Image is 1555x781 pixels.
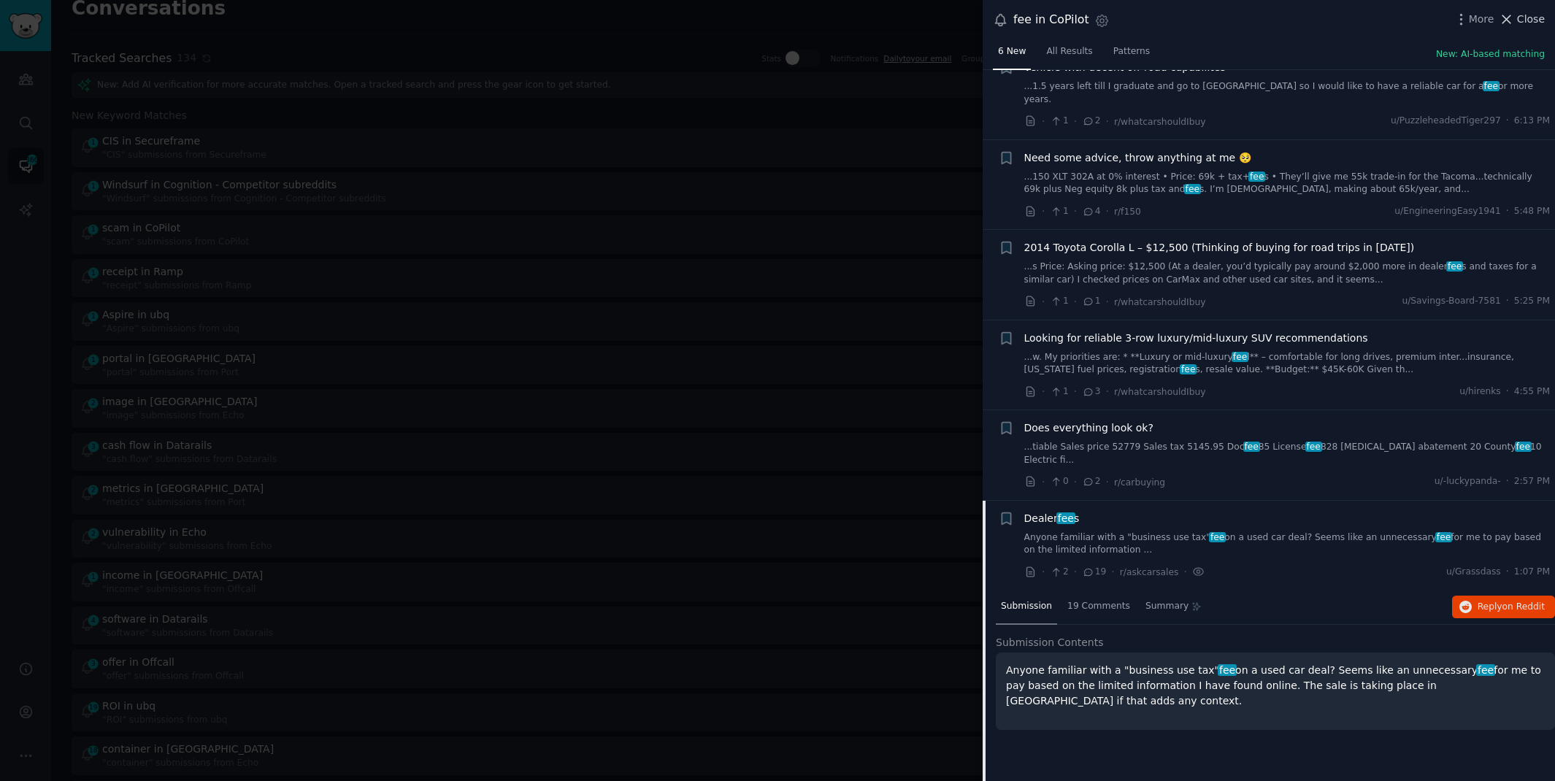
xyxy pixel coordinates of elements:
span: · [1106,204,1109,219]
p: Anyone familiar with a "business use tax" on a used car deal? Seems like an unnecessary for me to... [1006,663,1545,709]
span: r/whatcarshouldIbuy [1114,387,1206,397]
span: 1:07 PM [1514,566,1550,579]
span: Reply [1478,601,1545,614]
a: All Results [1041,40,1097,70]
span: fee [1446,261,1463,272]
span: 2 [1082,475,1100,488]
span: · [1183,564,1186,580]
span: u/-luckypanda- [1435,475,1501,488]
span: · [1074,114,1077,129]
span: 6:13 PM [1514,115,1550,128]
span: · [1506,475,1509,488]
span: fee [1435,532,1452,542]
span: r/whatcarshouldIbuy [1114,117,1206,127]
span: · [1506,385,1509,399]
a: Need some advice, throw anything at me 🥺 [1024,150,1251,166]
span: r/askcarsales [1120,567,1179,577]
span: fee [1056,512,1075,524]
span: Submission [1001,600,1052,613]
a: ...s Price: Asking price: $12,500 (At a dealer, you’d typically pay around $2,000 more in dealerf... [1024,261,1551,286]
a: ...150 XLT 302A at 0% interest • Price: 69k + tax+fees • They’ll give me 55k trade-in for the Tac... [1024,171,1551,196]
span: · [1106,114,1109,129]
span: fee [1305,442,1322,452]
a: Does everything look ok? [1024,420,1153,436]
span: · [1506,566,1509,579]
span: 1 [1050,205,1068,218]
span: u/Savings-Board-7581 [1402,295,1500,308]
span: · [1074,564,1077,580]
span: · [1042,564,1045,580]
span: Summary [1145,600,1189,613]
span: · [1042,384,1045,399]
span: · [1074,474,1077,490]
span: · [1074,204,1077,219]
span: 4:55 PM [1514,385,1550,399]
div: fee in CoPilot [1013,11,1089,29]
span: · [1506,115,1509,128]
span: Patterns [1113,45,1150,58]
a: ...tiable Sales price 52779 Sales tax 5145.95 Docfee85 Licensefee828 [MEDICAL_DATA] abatement 20 ... [1024,441,1551,466]
span: fee [1218,664,1237,676]
span: More [1469,12,1494,27]
span: u/Grassdass [1446,566,1501,579]
button: More [1454,12,1494,27]
span: 2:57 PM [1514,475,1550,488]
span: fee [1476,664,1495,676]
span: 1 [1050,385,1068,399]
span: 5:48 PM [1514,205,1550,218]
span: fee [1209,532,1226,542]
button: Replyon Reddit [1452,596,1555,619]
span: · [1042,294,1045,309]
a: 2014 Toyota Corolla L – $12,500 (Thinking of buying for road trips in [DATE]) [1024,240,1415,255]
span: 6 New [998,45,1026,58]
a: Dealerfees [1024,511,1080,526]
button: Close [1499,12,1545,27]
a: Patterns [1108,40,1155,70]
span: fee [1483,81,1500,91]
span: r/carbuying [1114,477,1165,488]
span: 2 [1050,566,1068,579]
span: All Results [1046,45,1092,58]
a: ...1.5 years left till I graduate and go to [GEOGRAPHIC_DATA] so I would like to have a reliable ... [1024,80,1551,106]
span: 19 Comments [1067,600,1130,613]
span: · [1074,294,1077,309]
span: · [1506,295,1509,308]
span: fee [1232,352,1248,362]
span: fee [1180,364,1197,374]
span: · [1106,474,1109,490]
span: · [1106,384,1109,399]
span: u/PuzzleheadedTiger297 [1391,115,1501,128]
span: Submission Contents [996,635,1104,650]
span: 2 [1082,115,1100,128]
span: 1 [1050,115,1068,128]
span: fee [1184,184,1201,194]
span: fee [1515,442,1532,452]
span: · [1074,384,1077,399]
a: 6 New [993,40,1031,70]
span: u/hirenks [1459,385,1501,399]
span: · [1042,204,1045,219]
span: 1 [1050,295,1068,308]
span: · [1042,114,1045,129]
span: · [1106,294,1109,309]
span: fee [1243,442,1260,452]
span: Close [1517,12,1545,27]
span: r/whatcarshouldIbuy [1114,297,1206,307]
span: fee [1248,172,1265,182]
a: ...w. My priorities are: * **Luxury or mid-luxuryfeel** – comfortable for long drives, premium in... [1024,351,1551,377]
a: Looking for reliable 3-row luxury/mid-luxury SUV recommendations [1024,331,1368,346]
span: 0 [1050,475,1068,488]
span: 5:25 PM [1514,295,1550,308]
span: 3 [1082,385,1100,399]
span: 19 [1082,566,1106,579]
a: Anyone familiar with a "business use tax"feeon a used car deal? Seems like an unnecessaryfeefor m... [1024,531,1551,557]
span: u/EngineeringEasy1941 [1394,205,1500,218]
button: New: AI-based matching [1436,48,1545,61]
span: 1 [1082,295,1100,308]
span: on Reddit [1502,601,1545,612]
